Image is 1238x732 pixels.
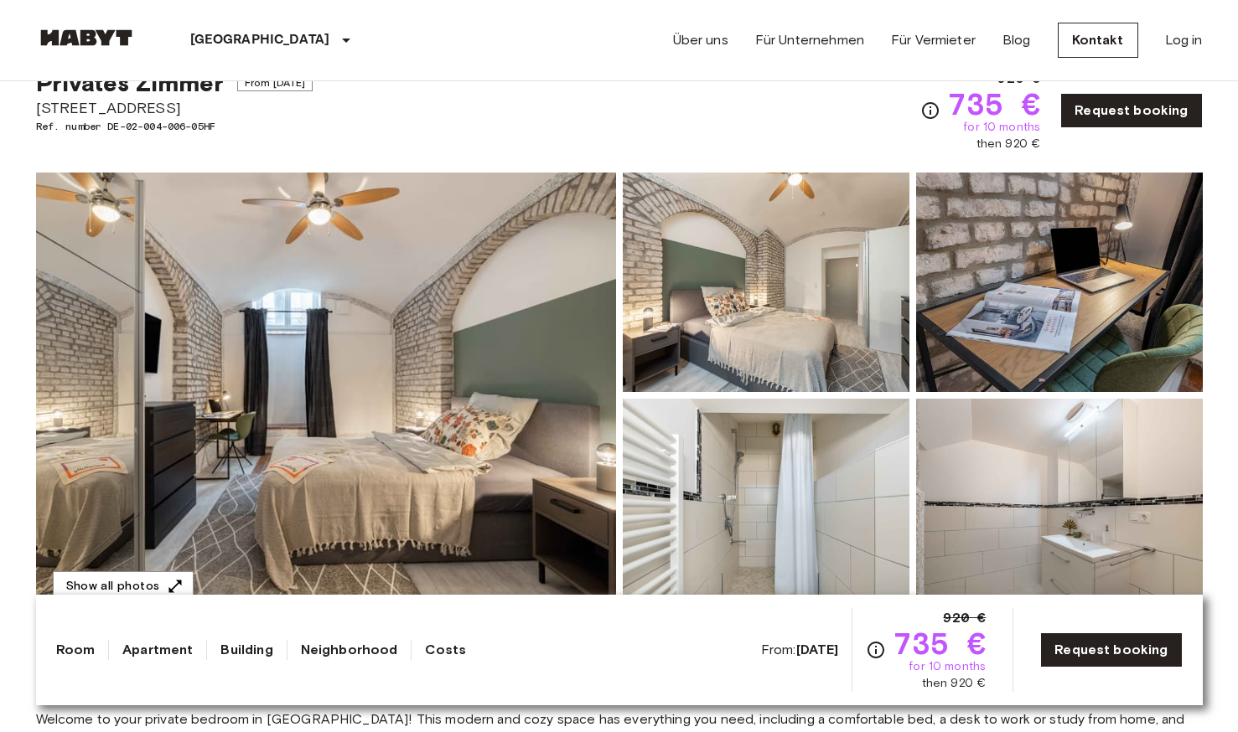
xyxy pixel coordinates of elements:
span: 735 € [893,628,986,658]
button: Show all photos [53,571,194,602]
span: From [DATE] [237,75,313,91]
span: [STREET_ADDRESS] [36,97,313,119]
img: Picture of unit DE-02-004-006-05HF [623,399,909,618]
img: Habyt [36,29,137,46]
a: Log in [1165,30,1203,50]
span: 735 € [947,89,1040,119]
b: [DATE] [796,642,839,657]
span: Ref. number DE-02-004-006-05HF [36,119,313,134]
svg: Check cost overview for full price breakdown. Please note that discounts apply to new joiners onl... [920,101,940,121]
a: Request booking [1060,93,1202,128]
span: Privates Zimmer [36,69,224,97]
svg: Check cost overview for full price breakdown. Please note that discounts apply to new joiners onl... [866,640,886,660]
a: Request booking [1040,632,1182,668]
a: Für Unternehmen [755,30,864,50]
span: for 10 months [909,658,986,675]
a: Kontakt [1058,23,1138,58]
p: [GEOGRAPHIC_DATA] [190,30,330,50]
img: Picture of unit DE-02-004-006-05HF [916,399,1203,618]
a: Costs [425,640,466,660]
a: Blog [1002,30,1031,50]
a: Über uns [673,30,728,50]
span: for 10 months [963,119,1040,136]
a: Für Vermieter [891,30,976,50]
img: Marketing picture of unit DE-02-004-006-05HF [36,173,616,618]
span: then 920 € [976,136,1041,152]
img: Picture of unit DE-02-004-006-05HF [623,173,909,392]
a: Apartment [122,640,193,660]
a: Neighborhood [301,640,398,660]
a: Room [56,640,96,660]
img: Picture of unit DE-02-004-006-05HF [916,173,1203,392]
span: From: [761,641,839,659]
a: Building [220,640,272,660]
span: 920 € [943,608,986,628]
span: then 920 € [922,675,987,692]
